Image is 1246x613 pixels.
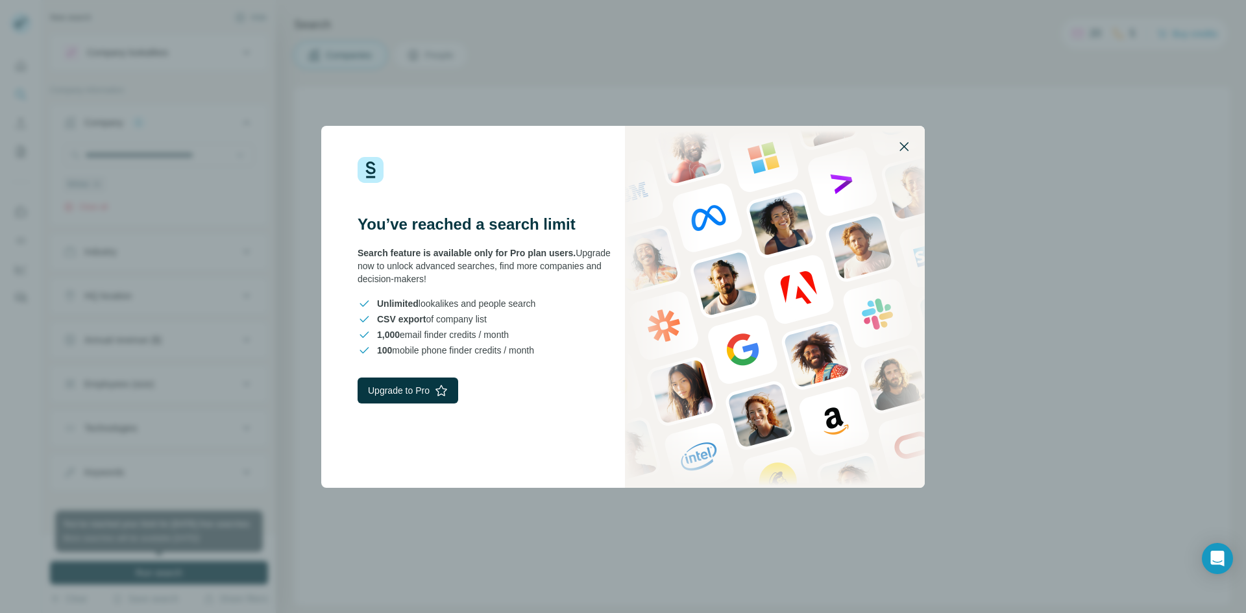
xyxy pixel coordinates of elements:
span: 100 [377,345,392,355]
img: Surfe Logo [358,157,384,183]
span: Search feature is available only for Pro plan users. [358,248,576,258]
span: of company list [377,313,487,326]
img: Surfe Stock Photo - showing people and technologies [625,126,925,488]
span: Unlimited [377,298,419,309]
div: Upgrade now to unlock advanced searches, find more companies and decision-makers! [358,246,623,285]
span: 1,000 [377,330,400,340]
h3: You’ve reached a search limit [358,214,623,235]
span: lookalikes and people search [377,297,535,310]
div: Open Intercom Messenger [1202,543,1233,574]
span: email finder credits / month [377,328,509,341]
span: CSV export [377,314,426,324]
button: Upgrade to Pro [358,378,458,403]
span: mobile phone finder credits / month [377,344,534,357]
